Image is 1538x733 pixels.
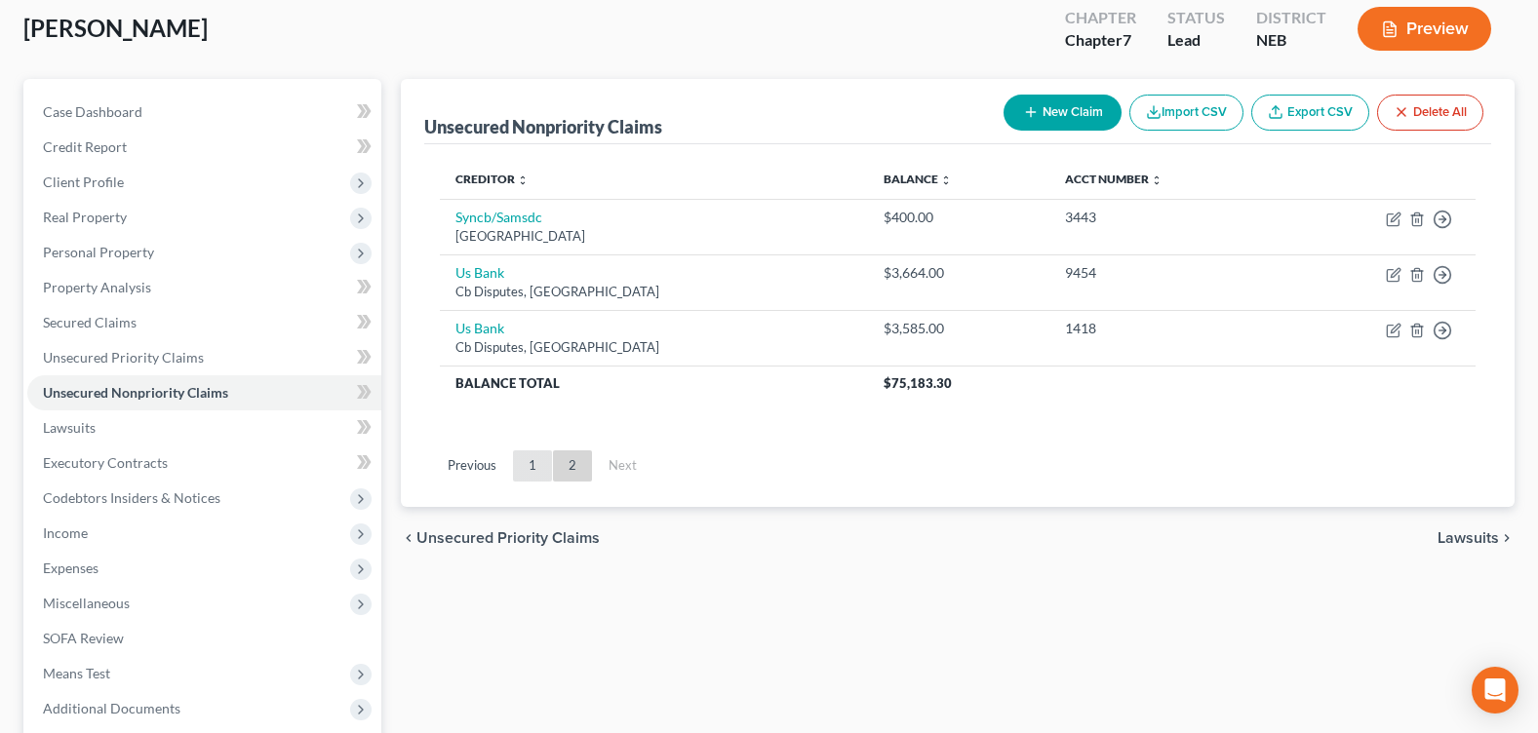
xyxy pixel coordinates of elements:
[1472,667,1518,714] div: Open Intercom Messenger
[43,174,124,190] span: Client Profile
[1167,7,1225,29] div: Status
[1123,30,1131,49] span: 7
[1151,174,1163,186] i: unfold_more
[1438,530,1499,546] span: Lawsuits
[884,263,1034,283] div: $3,664.00
[440,366,868,401] th: Balance Total
[43,419,96,436] span: Lawsuits
[884,375,952,391] span: $75,183.30
[27,410,381,445] a: Lawsuits
[27,375,381,410] a: Unsecured Nonpriority Claims
[884,172,952,186] a: Balance unfold_more
[43,595,130,611] span: Miscellaneous
[940,174,952,186] i: unfold_more
[43,103,142,120] span: Case Dashboard
[1065,263,1268,283] div: 9454
[455,283,852,301] div: Cb Disputes, [GEOGRAPHIC_DATA]
[27,621,381,656] a: SOFA Review
[27,270,381,305] a: Property Analysis
[884,319,1034,338] div: $3,585.00
[401,530,600,546] button: chevron_left Unsecured Priority Claims
[884,208,1034,227] div: $400.00
[43,314,137,330] span: Secured Claims
[27,95,381,130] a: Case Dashboard
[1065,208,1268,227] div: 3443
[27,445,381,481] a: Executory Contracts
[27,305,381,340] a: Secured Claims
[23,14,208,42] span: [PERSON_NAME]
[1438,530,1515,546] button: Lawsuits chevron_right
[1377,95,1483,131] button: Delete All
[1129,95,1243,131] button: Import CSV
[1256,7,1326,29] div: District
[43,489,220,506] span: Codebtors Insiders & Notices
[1167,29,1225,52] div: Lead
[43,524,88,541] span: Income
[43,559,99,576] span: Expenses
[553,450,592,482] a: 2
[455,209,542,225] a: Syncb/Samsdc
[455,338,852,357] div: Cb Disputes, [GEOGRAPHIC_DATA]
[455,320,504,336] a: Us Bank
[43,244,154,260] span: Personal Property
[513,450,552,482] a: 1
[1251,95,1369,131] a: Export CSV
[43,279,151,295] span: Property Analysis
[1065,319,1268,338] div: 1418
[1499,530,1515,546] i: chevron_right
[43,700,180,716] span: Additional Documents
[27,130,381,165] a: Credit Report
[1004,95,1122,131] button: New Claim
[1065,29,1136,52] div: Chapter
[43,384,228,401] span: Unsecured Nonpriority Claims
[432,450,512,482] a: Previous
[43,454,168,471] span: Executory Contracts
[416,530,600,546] span: Unsecured Priority Claims
[43,630,124,646] span: SOFA Review
[1358,7,1491,51] button: Preview
[455,264,504,281] a: Us Bank
[43,665,110,681] span: Means Test
[27,340,381,375] a: Unsecured Priority Claims
[455,172,529,186] a: Creditor unfold_more
[43,349,204,366] span: Unsecured Priority Claims
[43,138,127,155] span: Credit Report
[1065,172,1163,186] a: Acct Number unfold_more
[455,227,852,246] div: [GEOGRAPHIC_DATA]
[43,209,127,225] span: Real Property
[1065,7,1136,29] div: Chapter
[424,115,662,138] div: Unsecured Nonpriority Claims
[1256,29,1326,52] div: NEB
[517,174,529,186] i: unfold_more
[401,530,416,546] i: chevron_left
